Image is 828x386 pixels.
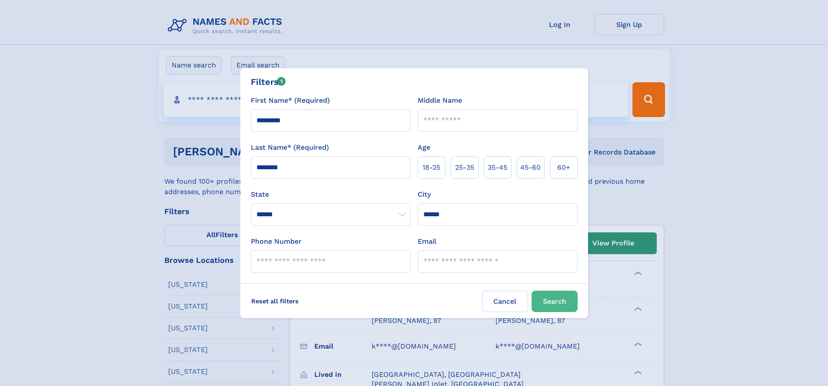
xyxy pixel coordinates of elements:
label: Age [418,142,430,153]
div: Filters [251,75,286,88]
span: 25‑35 [455,162,474,173]
button: Search [532,291,578,312]
label: First Name* (Required) [251,95,330,106]
span: 45‑60 [520,162,541,173]
span: 60+ [557,162,570,173]
label: State [251,189,411,200]
label: City [418,189,431,200]
label: Email [418,236,436,247]
label: Cancel [482,291,528,312]
span: 18‑25 [422,162,440,173]
span: 35‑45 [488,162,507,173]
label: Reset all filters [246,291,304,312]
label: Middle Name [418,95,462,106]
label: Phone Number [251,236,302,247]
label: Last Name* (Required) [251,142,329,153]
